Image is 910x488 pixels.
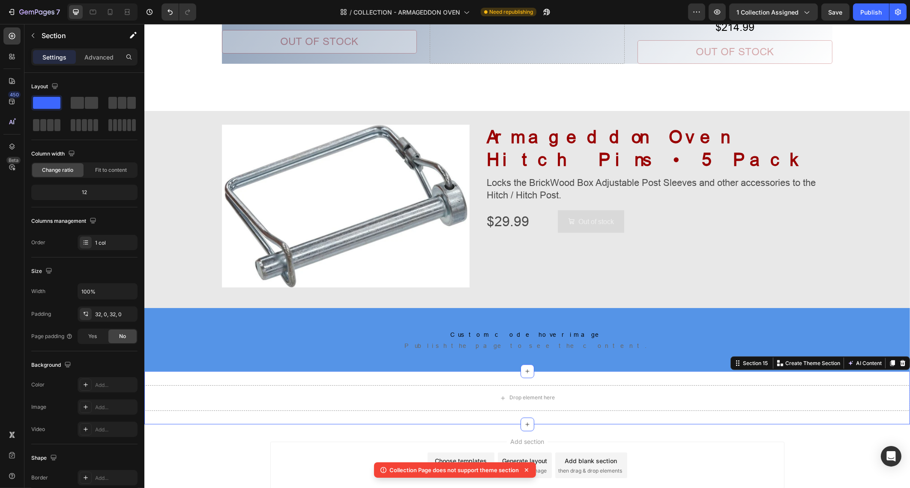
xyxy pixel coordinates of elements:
[31,403,46,411] div: Image
[88,332,97,340] span: Yes
[641,335,696,343] p: Create Theme Section
[31,81,60,93] div: Layout
[95,404,135,411] div: Add...
[365,371,411,377] div: Drop element here
[414,443,478,451] span: then drag & drop elements
[42,53,66,62] p: Settings
[389,466,519,474] p: Collection Page does not support theme section
[56,7,60,17] p: 7
[162,3,196,21] div: Undo/Redo
[287,443,345,451] span: inspired by CRO experts
[31,310,51,318] div: Padding
[413,186,480,209] button: Out of stock
[421,432,473,441] div: Add blank section
[31,216,98,227] div: Columns management
[552,21,630,35] div: Out of stock
[42,30,112,41] p: Section
[95,239,135,247] div: 1 col
[31,425,45,433] div: Video
[31,148,77,160] div: Column width
[434,192,470,204] div: Out of stock
[31,452,59,464] div: Shape
[31,359,73,371] div: Background
[701,334,739,344] button: AI Content
[31,474,48,482] div: Border
[95,426,135,434] div: Add...
[95,166,127,174] span: Fit to content
[8,91,21,98] div: 450
[489,8,533,16] span: Need republishing
[33,186,136,198] div: 12
[357,443,403,451] span: from URL or image
[860,8,882,17] div: Publish
[31,239,45,246] div: Order
[342,103,664,146] span: Armageddon Oven Hitch Pins • 5 Pack
[119,332,126,340] span: No
[84,53,114,62] p: Advanced
[78,284,137,299] input: Auto
[42,166,74,174] span: Change ratio
[362,413,403,422] span: Add section
[95,311,135,318] div: 32, 0, 32, 0
[290,432,342,441] div: Choose templates
[31,266,54,277] div: Size
[78,101,325,263] img: gempages_483107215209661195-b37d4356-b24a-42f7-9665-e86ba428b74b.png
[729,3,818,21] button: 1 collection assigned
[95,381,135,389] div: Add...
[358,432,403,441] div: Generate layout
[144,24,910,488] iframe: Design area
[3,3,64,21] button: 7
[353,8,460,17] span: COLLECTION - ARMAGEDDON OVEN
[853,3,889,21] button: Publish
[829,9,843,16] span: Save
[31,381,45,389] div: Color
[31,287,45,295] div: Width
[341,185,386,211] div: $29.99
[821,3,850,21] button: Save
[342,153,687,177] p: Locks the BrickWood Box Adjustable Post Sleeves and other accessories to the Hitch / Hitch Post.
[95,474,135,482] div: Add...
[350,8,352,17] span: /
[493,16,688,40] button: Out of stock
[597,335,625,343] div: Section 15
[6,157,21,164] div: Beta
[736,8,799,17] span: 1 collection assigned
[31,332,73,340] div: Page padding
[881,446,901,467] div: Open Intercom Messenger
